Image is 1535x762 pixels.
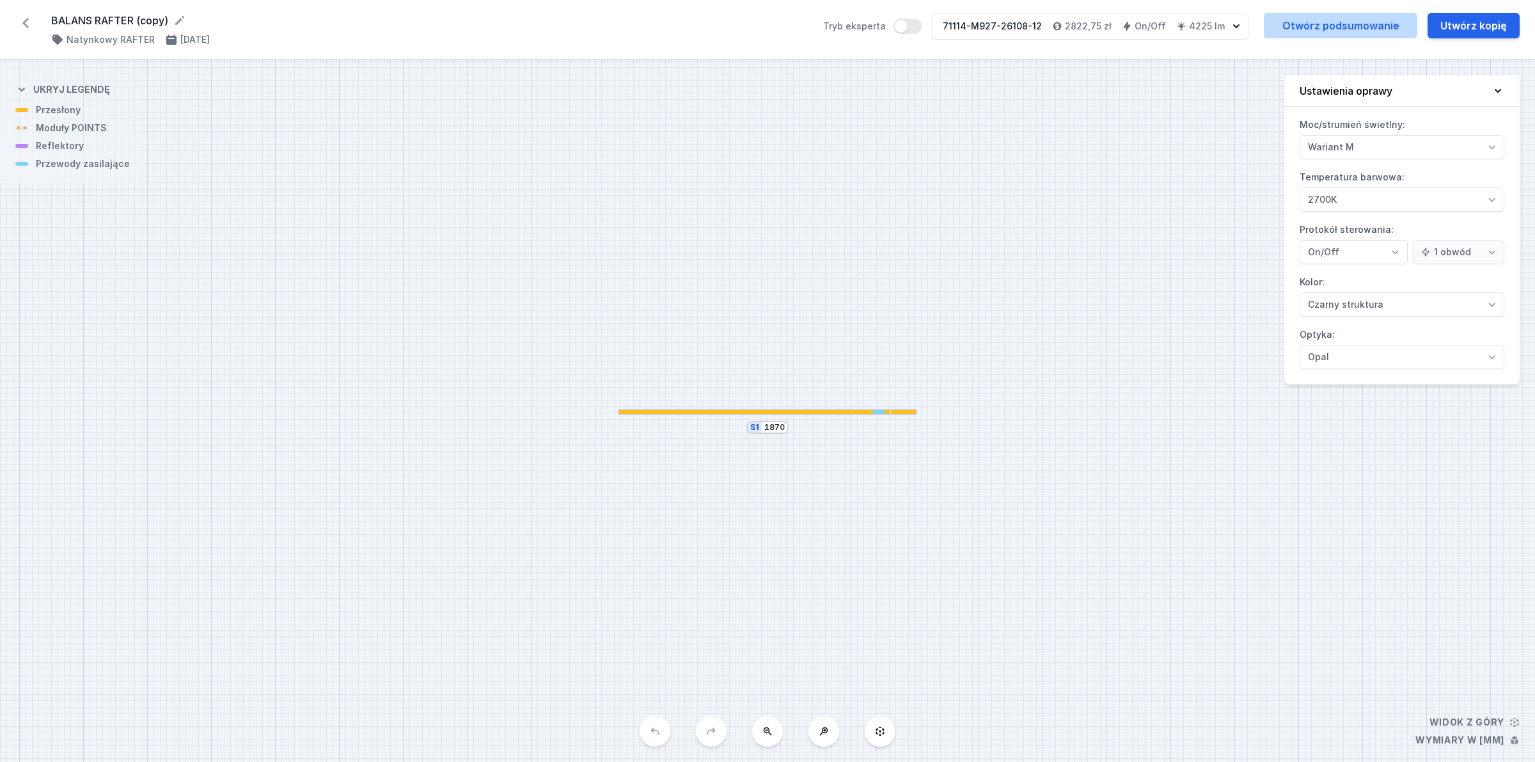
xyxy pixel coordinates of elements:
[1428,13,1520,38] button: Utwórz kopię
[1189,20,1225,33] h4: 4225 lm
[1065,20,1112,33] h4: 2822,75 zł
[173,14,186,27] button: Edytuj nazwę projektu
[1300,187,1504,212] select: Temperatura barwowa:
[1300,83,1392,99] h4: Ustawienia oprawy
[15,73,110,104] button: Ukryj legendę
[1300,167,1504,212] label: Temperatura barwowa:
[1300,345,1504,369] select: Optyka:
[1300,292,1504,317] select: Kolor:
[764,422,785,433] input: Wymiar [mm]
[1135,20,1166,33] h4: On/Off
[893,19,922,34] button: Tryb eksperta
[932,13,1248,40] button: 71114-M927-26108-122822,75 złOn/Off4225 lm
[180,33,210,46] h4: [DATE]
[1284,75,1520,107] button: Ustawienia oprawy
[1264,13,1417,38] a: Otwórz podsumowanie
[1300,115,1504,159] label: Moc/strumień świetlny:
[1300,135,1504,159] select: Moc/strumień świetlny:
[51,13,808,28] form: BALANS RAFTER (copy)
[67,33,155,46] h4: Natynkowy RAFTER
[943,20,1042,33] div: 71114-M927-26108-12
[33,83,110,96] h4: Ukryj legendę
[1300,219,1504,264] label: Protokół sterowania:
[1300,240,1408,264] select: Protokół sterowania:
[1413,240,1504,264] select: Protokół sterowania:
[1300,324,1504,369] label: Optyka:
[1300,272,1504,317] label: Kolor:
[823,19,922,34] label: Tryb eksperta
